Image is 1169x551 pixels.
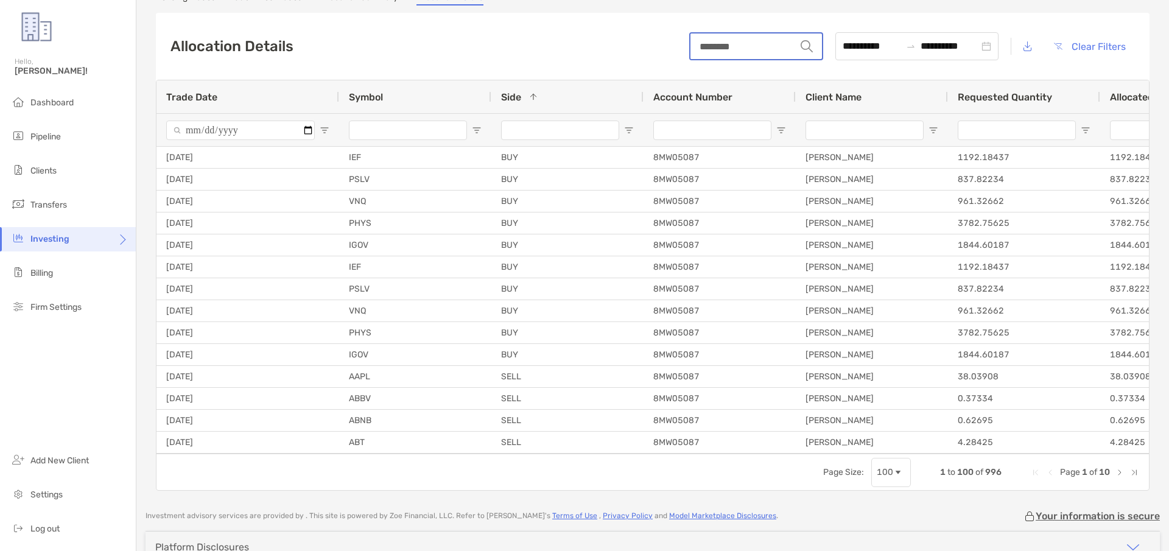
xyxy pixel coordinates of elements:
div: 837.82234 [948,278,1100,300]
div: [PERSON_NAME] [796,147,948,168]
div: 8MW05087 [644,432,796,453]
div: 0.37334 [948,388,1100,409]
div: BUY [491,256,644,278]
div: [PERSON_NAME] [796,366,948,387]
a: Model Marketplace Disclosures [669,511,776,520]
div: 8MW05087 [644,212,796,234]
span: Symbol [349,91,383,103]
div: [PERSON_NAME] [796,234,948,256]
input: Trade Date Filter Input [166,121,315,140]
div: [DATE] [156,147,339,168]
div: [DATE] [156,388,339,409]
div: 38.03908 [948,366,1100,387]
img: investing icon [11,231,26,245]
span: Add New Client [30,455,89,466]
div: 8MW05087 [644,147,796,168]
span: to [906,41,916,51]
div: [DATE] [156,212,339,234]
span: 1 [940,467,946,477]
span: Clients [30,166,57,176]
input: Account Number Filter Input [653,121,771,140]
img: button icon [1054,43,1062,50]
div: 8MW05087 [644,322,796,343]
div: IGOV [339,344,491,365]
div: BUY [491,344,644,365]
div: [DATE] [156,344,339,365]
div: 8MW05087 [644,278,796,300]
div: PHYS [339,212,491,234]
span: Page [1060,467,1080,477]
div: AAPL [339,366,491,387]
div: [DATE] [156,300,339,321]
div: [PERSON_NAME] [796,344,948,365]
div: SELL [491,366,644,387]
span: Billing [30,268,53,278]
div: 3782.75625 [948,322,1100,343]
div: [DATE] [156,322,339,343]
div: BUY [491,212,644,234]
img: dashboard icon [11,94,26,109]
button: Open Filter Menu [320,125,329,135]
div: [PERSON_NAME] [796,388,948,409]
div: BUY [491,234,644,256]
button: Clear Filters [1044,33,1135,60]
div: Page Size [871,458,911,487]
span: Investing [30,234,69,244]
span: [PERSON_NAME]! [15,66,128,76]
div: Page Size: [823,467,864,477]
div: [PERSON_NAME] [796,300,948,321]
div: SELL [491,432,644,453]
div: 961.32662 [948,191,1100,212]
div: ABBV [339,388,491,409]
span: 10 [1099,467,1110,477]
span: Client Name [806,91,862,103]
div: Last Page [1129,468,1139,477]
div: 1844.60187 [948,344,1100,365]
div: 837.82234 [948,169,1100,190]
div: 4.28425 [948,432,1100,453]
div: Previous Page [1045,468,1055,477]
input: Symbol Filter Input [349,121,467,140]
span: of [975,467,983,477]
img: logout icon [11,521,26,535]
img: pipeline icon [11,128,26,143]
span: 996 [985,467,1002,477]
div: VNQ [339,191,491,212]
div: [DATE] [156,256,339,278]
div: ABT [339,432,491,453]
span: Log out [30,524,60,534]
img: add_new_client icon [11,452,26,467]
img: transfers icon [11,197,26,211]
p: Investment advisory services are provided by . This site is powered by Zoe Financial, LLC. Refer ... [146,511,778,521]
div: IGOV [339,234,491,256]
a: Privacy Policy [603,511,653,520]
div: 8MW05087 [644,191,796,212]
img: billing icon [11,265,26,279]
div: 8MW05087 [644,410,796,431]
span: Transfers [30,200,67,210]
div: [PERSON_NAME] [796,432,948,453]
button: Open Filter Menu [624,125,634,135]
div: SELL [491,410,644,431]
div: SELL [491,388,644,409]
span: Settings [30,490,63,500]
span: Requested Quantity [958,91,1052,103]
div: [PERSON_NAME] [796,191,948,212]
span: Dashboard [30,97,74,108]
input: Requested Quantity Filter Input [958,121,1076,140]
h2: Allocation Details [170,38,293,55]
div: IEF [339,147,491,168]
div: 8MW05087 [644,234,796,256]
div: BUY [491,191,644,212]
button: Open Filter Menu [1081,125,1090,135]
input: Client Name Filter Input [806,121,924,140]
span: swap-right [906,41,916,51]
div: 961.32662 [948,300,1100,321]
div: PHYS [339,322,491,343]
div: IEF [339,256,491,278]
div: BUY [491,169,644,190]
div: [PERSON_NAME] [796,256,948,278]
img: settings icon [11,486,26,501]
div: PSLV [339,169,491,190]
div: 1192.18437 [948,256,1100,278]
